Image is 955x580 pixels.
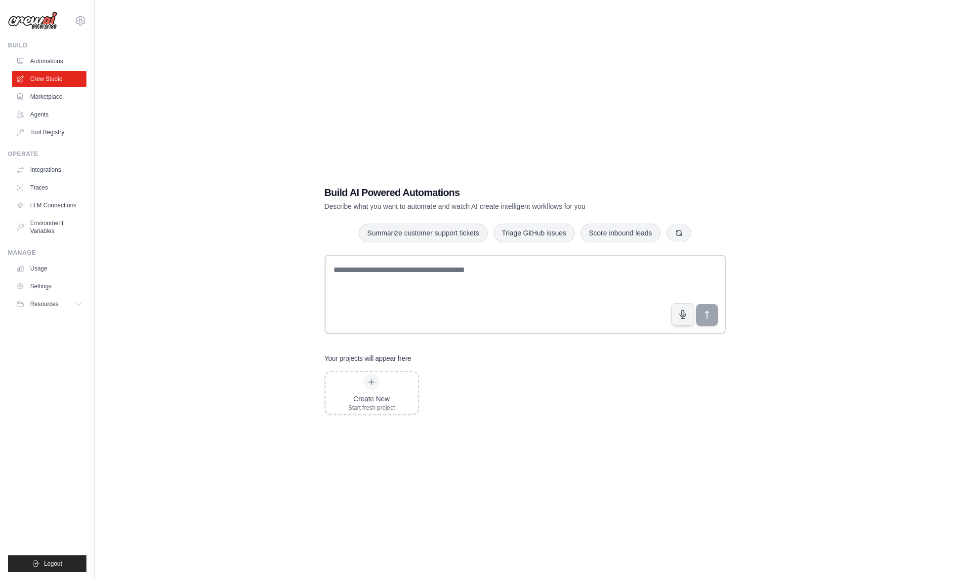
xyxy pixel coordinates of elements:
a: Traces [12,180,86,195]
a: Agents [12,107,86,122]
button: Summarize customer support tickets [359,224,487,242]
button: Triage GitHub issues [494,224,575,242]
div: Build [8,41,86,49]
a: Integrations [12,162,86,178]
a: Settings [12,278,86,294]
div: Create New [348,394,395,404]
a: Environment Variables [12,215,86,239]
button: Logout [8,555,86,572]
a: Automations [12,53,86,69]
a: LLM Connections [12,197,86,213]
iframe: Chat Widget [906,533,955,580]
a: Marketplace [12,89,86,105]
p: Describe what you want to automate and watch AI create intelligent workflows for you [325,201,657,211]
button: Click to speak your automation idea [671,303,694,326]
span: Logout [44,560,62,568]
a: Crew Studio [12,71,86,87]
h3: Your projects will appear here [325,353,412,363]
div: Manage [8,249,86,257]
h1: Build AI Powered Automations [325,186,657,199]
div: Start fresh project [348,404,395,412]
button: Score inbound leads [581,224,661,242]
button: Resources [12,296,86,312]
a: Tool Registry [12,124,86,140]
img: Logo [8,11,57,30]
div: Operate [8,150,86,158]
span: Resources [30,300,58,308]
button: Get new suggestions [666,225,691,241]
a: Usage [12,261,86,276]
